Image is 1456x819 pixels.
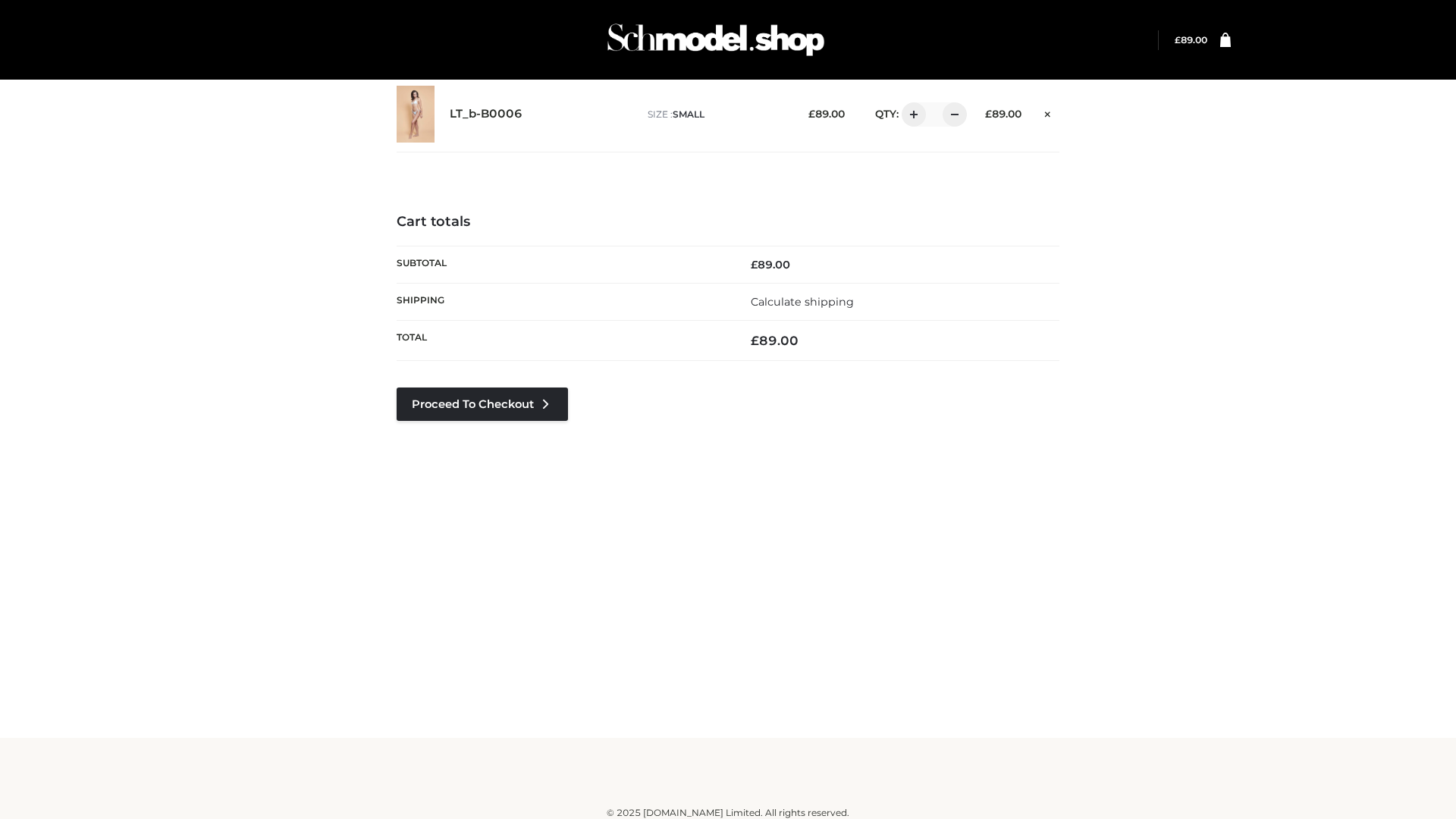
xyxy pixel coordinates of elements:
a: Remove this item [1037,102,1059,122]
a: LT_b-B0006 [450,107,522,121]
a: £89.00 [1175,34,1207,45]
bdi: 89.00 [751,333,799,348]
span: £ [808,108,815,120]
bdi: 89.00 [985,108,1021,120]
h4: Cart totals [397,214,1059,231]
img: Schmodel Admin 964 [602,10,830,70]
th: Shipping [397,283,728,320]
span: £ [1175,34,1181,45]
span: £ [751,258,758,271]
bdi: 89.00 [751,258,790,271]
th: Total [397,321,728,361]
p: size : [648,108,785,121]
img: LT_b-B0006 - SMALL [397,86,435,143]
a: Calculate shipping [751,295,854,309]
th: Subtotal [397,246,728,283]
div: QTY: [860,102,962,127]
bdi: 89.00 [1175,34,1207,45]
bdi: 89.00 [808,108,845,120]
span: £ [985,108,992,120]
a: Proceed to Checkout [397,388,568,421]
span: £ [751,333,759,348]
span: SMALL [673,108,704,120]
